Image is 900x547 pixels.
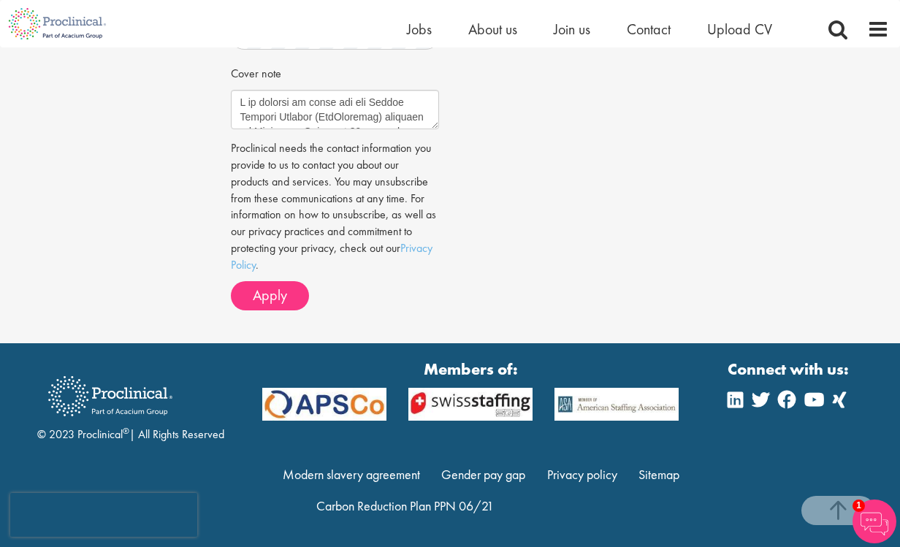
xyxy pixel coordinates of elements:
[231,140,440,274] p: Proclinical needs the contact information you provide to us to contact you about our products and...
[853,500,896,543] img: Chatbot
[638,466,679,483] a: Sitemap
[283,466,420,483] a: Modern slavery agreement
[231,281,309,310] button: Apply
[37,366,183,426] img: Proclinical Recruitment
[231,90,440,129] textarea: L ip dolorsi am conse adi eli Seddoe Tempori Utlabor (EtdOloremag) aliquaen ad Minimven. Quis nos...
[37,365,224,443] div: © 2023 Proclinical | All Rights Reserved
[253,286,287,305] span: Apply
[707,20,772,39] a: Upload CV
[397,388,544,421] img: APSCo
[251,388,397,421] img: APSCo
[544,388,690,421] img: APSCo
[10,493,197,537] iframe: reCAPTCHA
[468,20,517,39] a: About us
[231,61,281,83] label: Cover note
[407,20,432,39] a: Jobs
[627,20,671,39] a: Contact
[316,497,494,514] a: Carbon Reduction Plan PPN 06/21
[262,358,679,380] strong: Members of:
[728,358,852,380] strong: Connect with us:
[554,20,590,39] a: Join us
[853,500,865,512] span: 1
[441,466,525,483] a: Gender pay gap
[547,466,617,483] a: Privacy policy
[123,425,129,437] sup: ®
[231,240,432,272] a: Privacy Policy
